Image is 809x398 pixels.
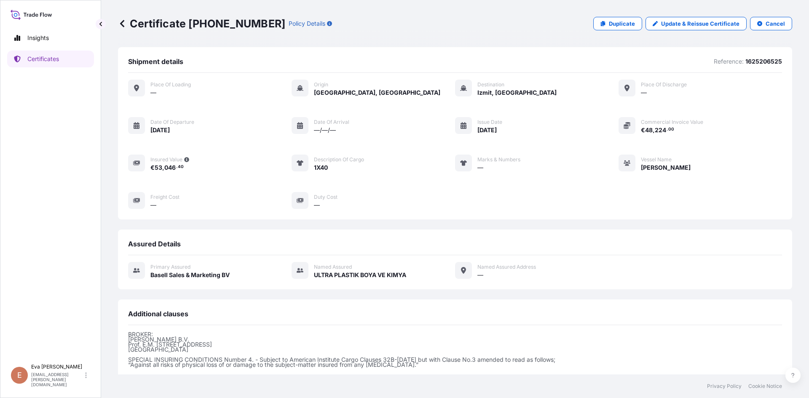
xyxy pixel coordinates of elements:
[150,88,156,97] span: —
[150,81,191,88] span: Place of Loading
[150,165,155,171] span: €
[477,126,497,134] span: [DATE]
[128,310,188,318] span: Additional clauses
[745,57,782,66] p: 1625206525
[27,34,49,42] p: Insights
[150,126,170,134] span: [DATE]
[668,128,674,131] span: 00
[641,81,687,88] span: Place of discharge
[641,156,672,163] span: Vessel Name
[646,17,747,30] a: Update & Reissue Certificate
[314,88,440,97] span: [GEOGRAPHIC_DATA], [GEOGRAPHIC_DATA]
[162,165,164,171] span: ,
[641,127,645,133] span: €
[31,363,83,370] p: Eva [PERSON_NAME]
[314,264,352,270] span: Named Assured
[178,166,184,168] span: 40
[661,19,739,28] p: Update & Reissue Certificate
[164,165,176,171] span: 046
[641,163,691,172] span: [PERSON_NAME]
[128,57,183,66] span: Shipment details
[707,383,742,390] a: Privacy Policy
[477,81,504,88] span: Destination
[150,264,190,270] span: Primary assured
[314,194,338,200] span: Duty Cost
[128,332,782,367] p: BROKER: [PERSON_NAME] B.V. Prof. E.M. [STREET_ADDRESS] [GEOGRAPHIC_DATA] SPECIAL INSURING CONDITI...
[155,165,162,171] span: 53
[118,17,285,30] p: Certificate [PHONE_NUMBER]
[27,55,59,63] p: Certificates
[477,163,483,172] span: —
[150,156,182,163] span: Insured Value
[7,51,94,67] a: Certificates
[477,271,483,279] span: —
[314,119,349,126] span: Date of arrival
[477,156,520,163] span: Marks & Numbers
[128,240,181,248] span: Assured Details
[641,88,647,97] span: —
[314,271,406,279] span: ULTRA PLASTIK BOYA VE KIMYA
[31,372,83,387] p: [EMAIL_ADDRESS][PERSON_NAME][DOMAIN_NAME]
[653,127,655,133] span: ,
[17,371,22,379] span: E
[314,156,364,163] span: Description of cargo
[609,19,635,28] p: Duplicate
[314,163,328,172] span: 1X40
[314,81,328,88] span: Origin
[641,119,703,126] span: Commercial Invoice Value
[176,166,177,168] span: .
[314,126,336,134] span: —/—/—
[477,119,502,126] span: Issue Date
[7,29,94,46] a: Insights
[766,19,785,28] p: Cancel
[667,128,668,131] span: .
[655,127,666,133] span: 224
[750,17,792,30] button: Cancel
[150,271,230,279] span: Basell Sales & Marketing BV
[314,201,320,209] span: —
[714,57,744,66] p: Reference:
[150,194,179,200] span: Freight Cost
[477,264,536,270] span: Named Assured Address
[645,127,653,133] span: 48
[150,201,156,209] span: —
[150,119,194,126] span: Date of departure
[477,88,557,97] span: Izmit, [GEOGRAPHIC_DATA]
[593,17,642,30] a: Duplicate
[748,383,782,390] a: Cookie Notice
[289,19,325,28] p: Policy Details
